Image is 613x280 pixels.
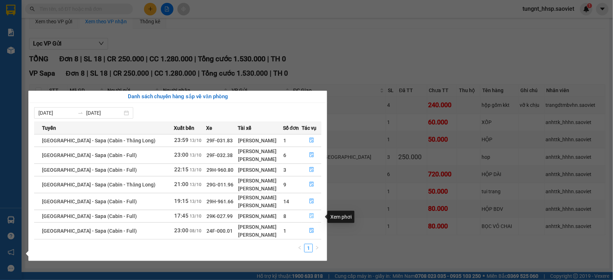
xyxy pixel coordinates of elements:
span: 29G-011.96 [206,182,233,188]
span: [GEOGRAPHIC_DATA] - Sapa (Cabin - Thăng Long) [42,182,155,188]
span: Số đơn [283,124,299,132]
button: file-done [302,164,321,176]
div: [PERSON_NAME] [238,177,283,185]
button: file-done [302,210,321,222]
span: [GEOGRAPHIC_DATA] - Sapa (Cabin - Full) [42,228,137,234]
input: Đến ngày [86,109,122,117]
span: Xe [206,124,212,132]
span: file-done [309,167,314,173]
span: 21:00 [175,181,189,188]
div: [PERSON_NAME] [238,212,283,220]
span: file-done [309,152,314,158]
span: 6 [283,152,286,158]
button: file-done [302,150,321,161]
div: [PERSON_NAME] [238,166,283,174]
a: 1 [305,244,312,252]
div: [PERSON_NAME] [238,194,283,201]
span: 29K-027.99 [206,213,233,219]
span: 13/10 [190,153,202,158]
div: [PERSON_NAME] [238,147,283,155]
button: file-done [302,225,321,237]
div: Xem phơi [328,211,354,223]
span: 29F-031.83 [206,138,233,143]
div: [PERSON_NAME] [238,201,283,209]
span: 23:59 [175,137,189,143]
span: [GEOGRAPHIC_DATA] - Sapa (Cabin - Full) [42,152,137,158]
li: Previous Page [296,244,304,252]
span: 29H-961.66 [206,199,233,204]
button: left [296,244,304,252]
span: [GEOGRAPHIC_DATA] - Sapa (Cabin - Full) [42,199,137,204]
span: 13/10 [190,138,202,143]
span: Tuyến [42,124,56,132]
span: 14 [283,199,289,204]
li: Next Page [313,244,321,252]
span: 22:15 [175,166,189,173]
button: file-done [302,196,321,207]
button: right [313,244,321,252]
span: 13/10 [190,167,202,172]
span: 24F-000.01 [206,228,233,234]
input: Từ ngày [38,109,75,117]
div: [PERSON_NAME] [238,155,283,163]
button: file-done [302,179,321,190]
span: file-done [309,182,314,188]
span: 9 [283,182,286,188]
span: file-done [309,138,314,143]
span: file-done [309,213,314,219]
span: left [298,246,302,250]
span: Tài xế [238,124,252,132]
span: 13/10 [190,199,202,204]
span: 29F-032.38 [206,152,233,158]
span: 1 [283,228,286,234]
span: 8 [283,213,286,219]
div: [PERSON_NAME] [238,185,283,193]
div: Danh sách chuyến hàng sắp về văn phòng [34,92,321,101]
span: to [78,110,83,116]
span: 17:45 [175,213,189,219]
span: 08/10 [190,228,202,233]
div: [PERSON_NAME] [238,231,283,239]
span: 13/10 [190,214,202,219]
span: Xuất bến [174,124,195,132]
span: [GEOGRAPHIC_DATA] - Sapa (Cabin - Full) [42,213,137,219]
span: 29H-960.80 [206,167,233,173]
button: file-done [302,135,321,146]
span: [GEOGRAPHIC_DATA] - Sapa (Cabin - Thăng Long) [42,138,155,143]
span: right [315,246,319,250]
span: [GEOGRAPHIC_DATA] - Sapa (Cabin - Full) [42,167,137,173]
li: 1 [304,244,313,252]
span: 1 [283,138,286,143]
span: Tác vụ [302,124,316,132]
span: 13/10 [190,182,202,187]
div: [PERSON_NAME] [238,223,283,231]
div: [PERSON_NAME] [238,137,283,144]
span: 3 [283,167,286,173]
span: 19:15 [175,198,189,204]
span: 23:00 [175,152,189,158]
span: swap-right [78,110,83,116]
span: file-done [309,228,314,234]
span: 23:00 [175,227,189,234]
span: file-done [309,199,314,204]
